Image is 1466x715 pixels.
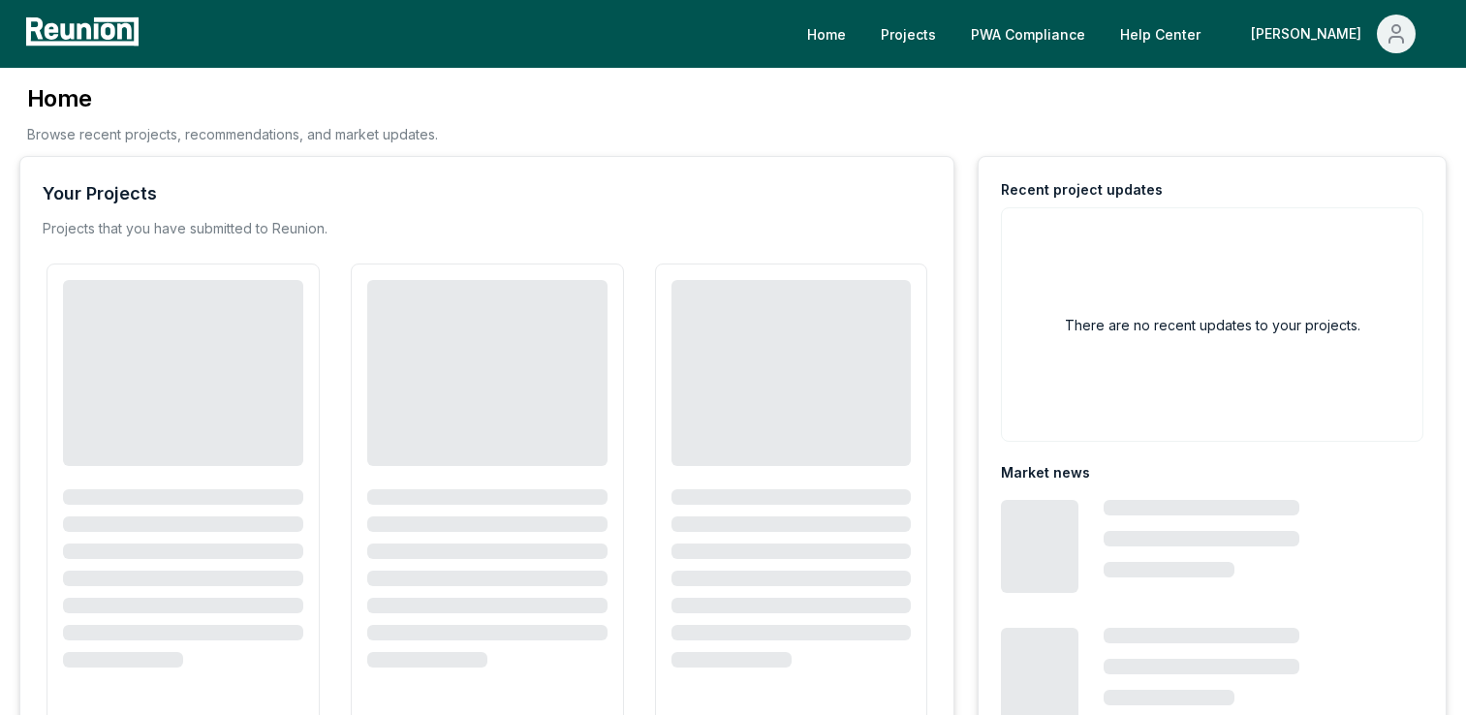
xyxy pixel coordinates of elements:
div: [PERSON_NAME] [1251,15,1369,53]
div: Your Projects [43,180,157,207]
div: Market news [1001,463,1090,482]
div: Recent project updates [1001,180,1163,200]
a: Help Center [1105,15,1216,53]
button: [PERSON_NAME] [1235,15,1431,53]
a: Home [792,15,861,53]
h2: There are no recent updates to your projects. [1065,315,1360,335]
a: Projects [865,15,951,53]
h3: Home [27,83,438,114]
p: Browse recent projects, recommendations, and market updates. [27,124,438,144]
a: PWA Compliance [955,15,1101,53]
nav: Main [792,15,1447,53]
p: Projects that you have submitted to Reunion. [43,219,328,238]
